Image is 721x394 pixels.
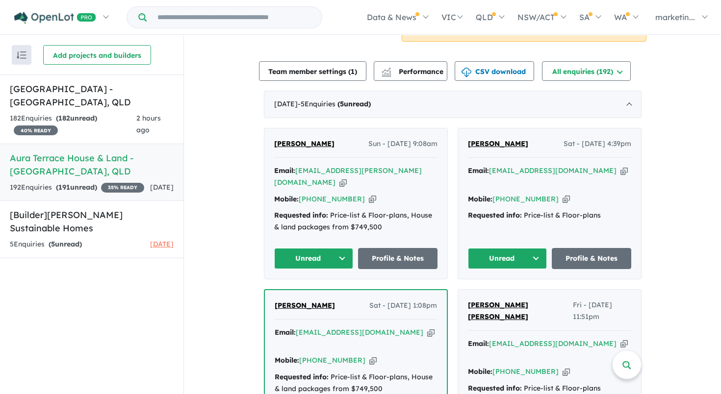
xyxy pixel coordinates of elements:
strong: Email: [274,166,295,175]
button: Copy [620,166,628,176]
div: Price-list & Floor-plans, House & land packages from $749,500 [274,210,438,233]
div: [DATE] [264,91,642,118]
strong: Email: [468,339,489,348]
span: [PERSON_NAME] [275,301,335,310]
strong: Mobile: [468,367,492,376]
span: 5 [340,99,344,108]
div: 182 Enquir ies [10,113,136,136]
button: Performance [374,61,447,81]
strong: Requested info: [274,211,328,220]
a: [EMAIL_ADDRESS][DOMAIN_NAME] [489,166,617,175]
button: Unread [274,248,354,269]
a: [EMAIL_ADDRESS][DOMAIN_NAME] [489,339,617,348]
strong: Mobile: [275,356,299,365]
strong: Email: [468,166,489,175]
a: [PHONE_NUMBER] [492,195,559,203]
button: All enquiries (192) [542,61,631,81]
img: Openlot PRO Logo White [14,12,96,24]
a: [PHONE_NUMBER] [299,356,365,365]
span: [PERSON_NAME] [274,139,335,148]
span: 5 [51,240,55,248]
button: Copy [369,194,376,204]
a: [PERSON_NAME] [274,138,335,150]
a: [EMAIL_ADDRESS][PERSON_NAME][DOMAIN_NAME] [274,166,422,187]
span: 35 % READY [101,183,144,193]
button: Copy [563,194,570,204]
button: Team member settings (1) [259,61,366,81]
a: Profile & Notes [358,248,438,269]
div: Price-list & Floor-plans [468,210,631,222]
a: [PERSON_NAME] [PERSON_NAME] [468,299,573,323]
strong: Email: [275,328,296,337]
img: line-chart.svg [382,68,390,73]
strong: ( unread) [337,99,371,108]
strong: Requested info: [468,211,522,220]
button: Add projects and builders [43,45,151,65]
strong: Mobile: [468,195,492,203]
span: 40 % READY [14,125,58,135]
span: [PERSON_NAME] [PERSON_NAME] [468,300,528,321]
button: Copy [339,177,347,188]
span: - 5 Enquir ies [298,99,371,108]
a: [PHONE_NUMBER] [492,367,559,376]
div: 5 Enquir ies [10,239,82,250]
span: [DATE] [150,183,174,192]
strong: ( unread) [56,114,97,123]
img: bar-chart.svg [382,71,391,77]
a: [PERSON_NAME] [275,300,335,312]
strong: Requested info: [468,384,522,393]
strong: Requested info: [275,372,329,381]
img: sort.svg [17,51,26,59]
a: [PHONE_NUMBER] [299,195,365,203]
span: Sun - [DATE] 9:08am [368,138,438,150]
a: [EMAIL_ADDRESS][DOMAIN_NAME] [296,328,423,337]
span: Fri - [DATE] 11:51pm [573,299,631,323]
img: download icon [462,68,471,77]
h5: [GEOGRAPHIC_DATA] - [GEOGRAPHIC_DATA] , QLD [10,82,174,109]
button: Copy [427,327,435,338]
span: 191 [58,183,70,192]
span: Sat - [DATE] 4:39pm [564,138,631,150]
button: Copy [369,355,377,366]
button: Copy [563,367,570,377]
button: Copy [620,339,628,349]
button: Unread [468,248,547,269]
button: CSV download [455,61,534,81]
strong: ( unread) [56,183,97,192]
span: Sat - [DATE] 1:08pm [369,300,437,312]
a: Profile & Notes [552,248,631,269]
strong: ( unread) [49,240,82,248]
span: marketin... [655,12,695,22]
h5: Aura Terrace House & Land - [GEOGRAPHIC_DATA] , QLD [10,151,174,178]
span: Performance [383,67,443,76]
strong: Mobile: [274,195,299,203]
span: [PERSON_NAME] [468,139,528,148]
input: Try estate name, suburb, builder or developer [149,7,320,28]
span: 1 [351,67,355,76]
span: 182 [58,114,70,123]
span: [DATE] [150,240,174,248]
h5: [Builder] [PERSON_NAME] Sustainable Homes [10,208,174,235]
a: [PERSON_NAME] [468,138,528,150]
span: 2 hours ago [136,114,161,134]
div: 192 Enquir ies [10,182,144,194]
